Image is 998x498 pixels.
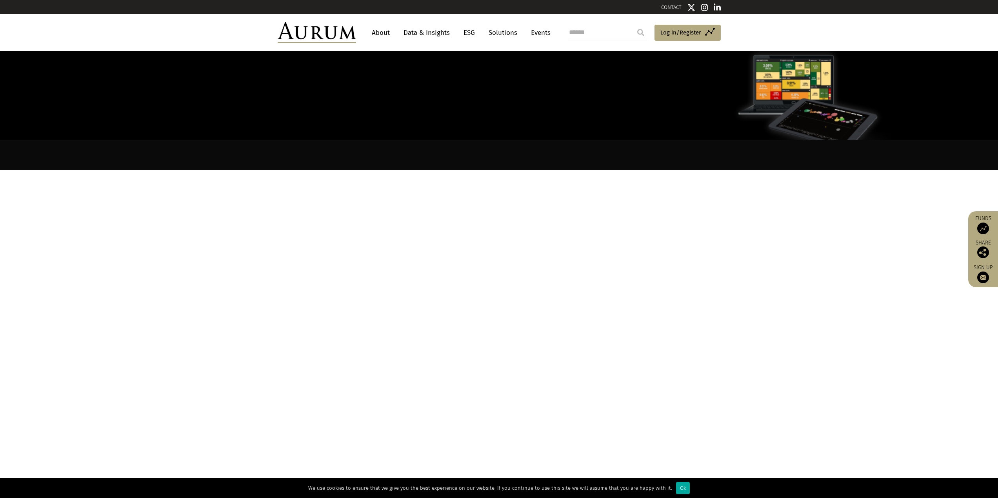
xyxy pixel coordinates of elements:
div: Share [972,240,994,258]
img: Aurum [278,22,356,43]
a: ESG [460,25,479,40]
img: Access Funds [977,223,989,234]
img: Twitter icon [687,4,695,11]
input: Submit [633,25,649,40]
a: Events [527,25,551,40]
a: Solutions [485,25,521,40]
a: Sign up [972,264,994,283]
div: Ok [676,482,690,494]
a: About [368,25,394,40]
a: Funds [972,215,994,234]
img: Linkedin icon [714,4,721,11]
img: Share this post [977,246,989,258]
a: Data & Insights [400,25,454,40]
span: Log in/Register [660,28,701,37]
img: Sign up to our newsletter [977,272,989,283]
img: Instagram icon [701,4,708,11]
a: Log in/Register [654,25,721,41]
a: CONTACT [661,4,682,10]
